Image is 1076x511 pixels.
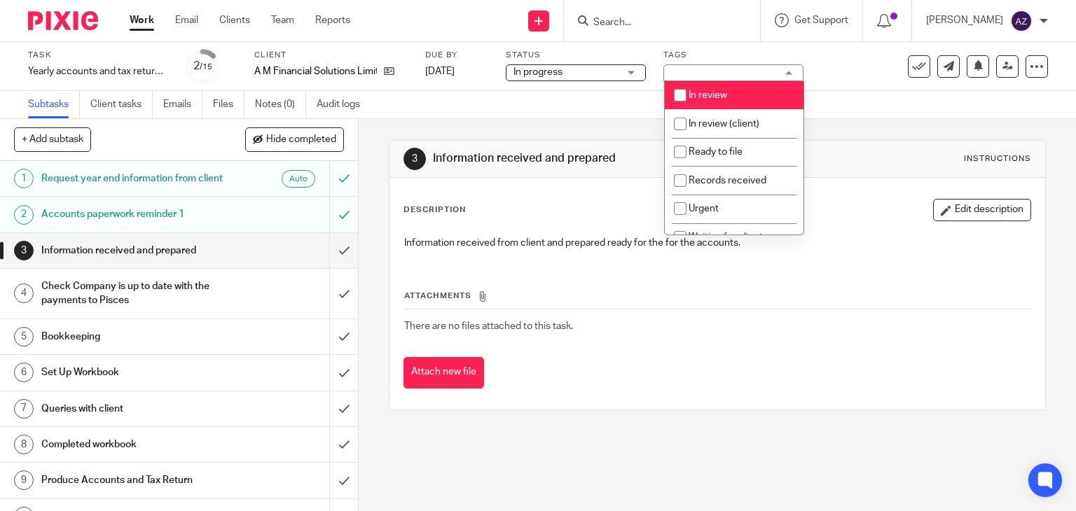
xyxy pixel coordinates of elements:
[964,153,1031,164] div: Instructions
[592,17,718,29] input: Search
[28,64,168,78] div: Yearly accounts and tax return - Automatic - [DATE]
[255,91,306,118] a: Notes (0)
[41,434,224,455] h1: Completed workbook
[689,90,727,100] span: In review
[506,50,646,61] label: Status
[175,13,198,27] a: Email
[193,58,212,74] div: 2
[254,64,377,78] p: A M Financial Solutions Limited
[254,50,408,61] label: Client
[41,276,224,311] h1: Check Company is up to date with the payments to Pisces
[663,50,803,61] label: Tags
[41,240,224,261] h1: Information received and prepared
[41,362,224,383] h1: Set Up Workbook
[14,327,34,346] div: 5
[404,236,1031,250] p: Information received from client and prepared ready for the for the accounts.
[245,127,344,151] button: Hide completed
[689,147,743,157] span: Ready to file
[163,91,202,118] a: Emails
[41,470,224,491] h1: Produce Accounts and Tax Return
[689,232,763,242] span: Waiting for client
[200,63,212,71] small: /15
[425,66,455,76] span: [DATE]
[213,91,244,118] a: Files
[28,11,98,30] img: Pixie
[689,176,766,185] span: Records received
[41,204,224,225] h1: Accounts paperwork reminder 1
[41,326,224,347] h1: Bookkeeping
[403,204,466,216] p: Description
[317,91,371,118] a: Audit logs
[14,205,34,225] div: 2
[271,13,294,27] a: Team
[794,15,848,25] span: Get Support
[14,283,34,303] div: 4
[404,321,573,331] span: There are no files attached to this task.
[41,398,224,419] h1: Queries with client
[404,292,471,300] span: Attachments
[403,148,426,170] div: 3
[403,357,484,388] button: Attach new file
[28,50,168,61] label: Task
[14,169,34,188] div: 1
[933,199,1031,221] button: Edit description
[14,127,91,151] button: + Add subtask
[130,13,154,27] a: Work
[219,13,250,27] a: Clients
[282,170,315,188] div: Auto
[28,64,168,78] div: Yearly accounts and tax return - Automatic - December 2024
[14,241,34,260] div: 3
[41,168,224,189] h1: Request year end information from client
[689,119,759,129] span: In review (client)
[14,363,34,382] div: 6
[28,91,80,118] a: Subtasks
[1010,10,1033,32] img: svg%3E
[266,134,336,146] span: Hide completed
[926,13,1003,27] p: [PERSON_NAME]
[433,151,747,166] h1: Information received and prepared
[513,67,563,77] span: In progress
[14,435,34,454] div: 8
[315,13,350,27] a: Reports
[14,399,34,419] div: 7
[90,91,153,118] a: Client tasks
[425,50,488,61] label: Due by
[14,470,34,490] div: 9
[689,204,719,213] span: Urgent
